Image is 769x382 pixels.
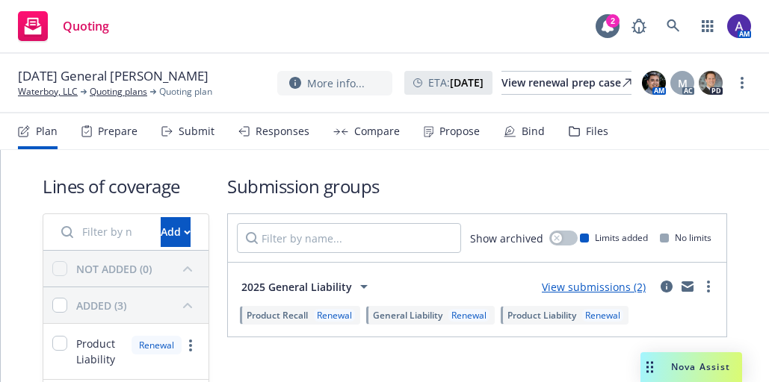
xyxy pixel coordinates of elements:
img: photo [699,71,723,95]
input: Filter by name... [52,217,152,247]
div: Renewal [132,336,182,354]
a: Report a Bug [624,11,654,41]
div: Renewal [582,309,623,322]
div: No limits [660,231,711,244]
button: Add [161,217,191,247]
button: 2025 General Liability [237,272,377,301]
div: Renewal [314,309,355,322]
a: more [182,336,200,354]
span: [DATE] General [PERSON_NAME] [18,67,209,85]
div: Responses [256,125,309,137]
button: Nova Assist [640,352,742,382]
span: M [678,75,688,91]
div: Files [586,125,608,137]
div: Submit [179,125,214,137]
span: Show archived [470,231,543,246]
a: more [733,74,751,92]
div: Bind [522,125,545,137]
input: Filter by name... [237,223,461,253]
span: Quoting [63,20,109,32]
div: View renewal prep case [501,72,631,94]
span: ETA : [428,75,484,90]
div: Propose [439,125,480,137]
a: Switch app [693,11,723,41]
div: Compare [354,125,400,137]
a: View renewal prep case [501,71,631,95]
span: Product Recall [247,309,308,322]
a: Quoting plans [90,85,147,98]
img: photo [727,14,751,38]
h1: Lines of coverage [43,174,209,198]
span: Quoting plan [159,85,212,98]
div: Renewal [448,309,489,322]
span: 2025 General Liability [241,279,352,295]
div: Prepare [98,125,138,137]
div: 2 [606,14,620,28]
span: General Liability [373,309,442,322]
div: ADDED (3) [76,298,126,313]
a: View submissions (2) [542,280,646,294]
div: Add [161,218,191,246]
span: Product Liability [76,336,123,367]
span: More info... [307,75,365,91]
a: circleInformation [658,278,676,295]
a: mail [679,278,697,295]
a: Search [658,11,688,41]
div: Limits added [580,231,648,244]
strong: [DATE] [450,75,484,90]
span: Product Liability [507,309,576,322]
span: Nova Assist [671,360,730,373]
button: ADDED (3) [76,293,200,317]
div: Drag to move [640,352,659,382]
img: photo [642,71,666,95]
a: Quoting [12,5,115,47]
a: Waterboy, LLC [18,85,78,98]
button: NOT ADDED (0) [76,257,200,281]
button: More info... [277,71,392,95]
h1: Submission groups [227,174,727,198]
div: NOT ADDED (0) [76,261,152,277]
div: Plan [36,125,58,137]
a: more [699,278,717,295]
